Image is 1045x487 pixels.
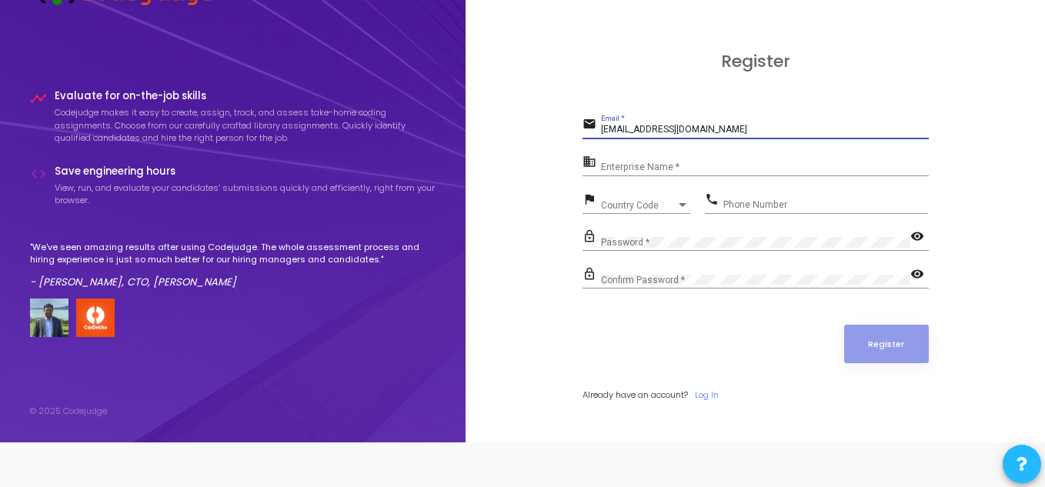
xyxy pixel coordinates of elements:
[705,192,723,210] mat-icon: phone
[55,90,436,102] h4: Evaluate for on-the-job skills
[30,275,236,289] em: - [PERSON_NAME], CTO, [PERSON_NAME]
[30,90,47,107] i: timeline
[695,389,719,402] a: Log In
[583,228,601,247] mat-icon: lock_outline
[30,405,107,418] div: © 2025 Codejudge
[844,325,929,363] button: Register
[30,165,47,182] i: code
[30,299,68,337] img: user image
[723,199,928,210] input: Phone Number
[601,201,676,210] span: Country Code
[910,266,929,285] mat-icon: visibility
[30,241,436,266] p: "We've seen amazing results after using Codejudge. The whole assessment process and hiring experi...
[55,165,436,178] h4: Save engineering hours
[601,162,929,173] input: Enterprise Name
[583,116,601,135] mat-icon: email
[55,182,436,207] p: View, run, and evaluate your candidates’ submissions quickly and efficiently, right from your bro...
[583,192,601,210] mat-icon: flag
[910,228,929,247] mat-icon: visibility
[55,106,436,145] p: Codejudge makes it easy to create, assign, track, and assess take-home coding assignments. Choose...
[583,389,688,401] span: Already have an account?
[583,52,929,72] h3: Register
[76,299,115,337] img: company-logo
[583,266,601,285] mat-icon: lock_outline
[583,154,601,172] mat-icon: business
[601,125,929,135] input: Email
